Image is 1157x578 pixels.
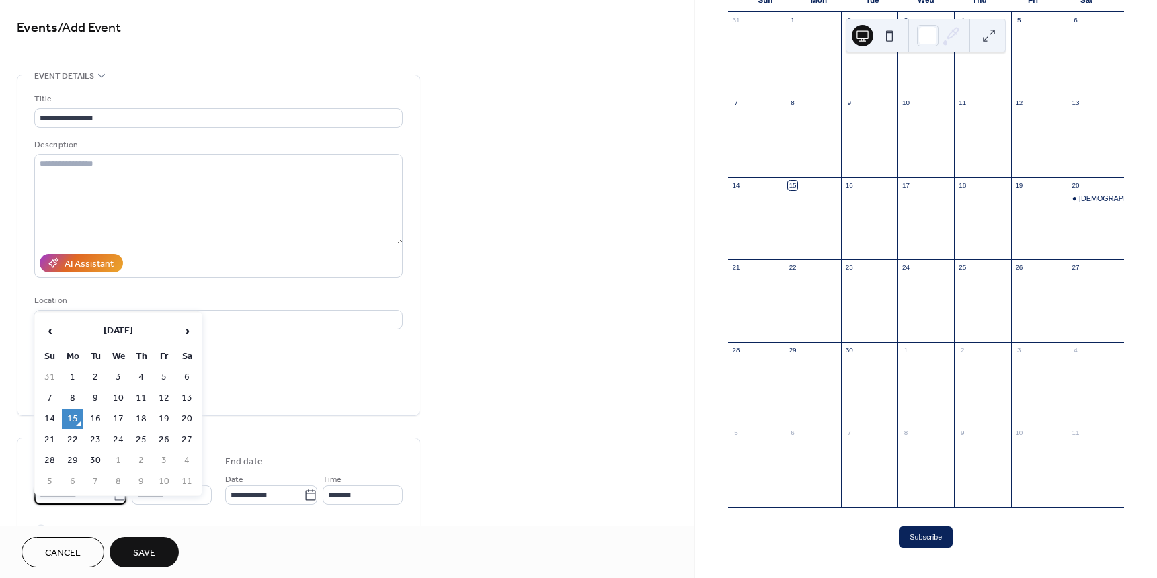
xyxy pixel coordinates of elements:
div: 6 [1071,16,1080,26]
span: Save [133,546,155,561]
td: 1 [62,368,83,387]
button: Save [110,537,179,567]
td: 2 [130,451,152,470]
div: 12 [1014,98,1024,108]
div: 2 [844,16,854,26]
div: End date [225,455,263,469]
div: 22 [788,263,797,273]
div: 2 [958,345,967,355]
td: 4 [176,451,198,470]
th: Fr [153,347,175,366]
div: 15 [788,181,797,190]
div: AI Assistant [65,257,114,272]
td: 21 [39,430,61,450]
td: 14 [39,409,61,429]
div: Location [34,294,400,308]
td: 25 [130,430,152,450]
div: 28 [731,345,741,355]
div: 13 [1071,98,1080,108]
td: 18 [130,409,152,429]
td: 26 [153,430,175,450]
th: Su [39,347,61,366]
div: 1 [788,16,797,26]
div: 23 [844,263,854,273]
div: Title [34,92,400,106]
span: Event details [34,69,94,83]
div: 4 [1071,345,1080,355]
button: Subscribe [899,526,953,548]
div: 11 [958,98,967,108]
div: 24 [902,263,911,273]
td: 5 [39,472,61,491]
span: Date [225,472,243,487]
div: 6 [788,428,797,438]
div: 11 [1071,428,1080,438]
div: 18 [958,181,967,190]
td: 9 [85,388,106,408]
div: 27 [1071,263,1080,273]
div: 1 [902,345,911,355]
span: Time [323,472,342,487]
td: 27 [176,430,198,450]
div: 5 [731,428,741,438]
div: 17 [902,181,911,190]
div: 14 [731,181,741,190]
th: Mo [62,347,83,366]
div: Bible Study [1068,194,1124,204]
td: 10 [153,472,175,491]
td: 7 [39,388,61,408]
td: 24 [108,430,129,450]
td: 1 [108,451,129,470]
div: 8 [902,428,911,438]
td: 4 [130,368,152,387]
th: We [108,347,129,366]
td: 9 [130,472,152,491]
span: › [177,317,197,344]
div: Description [34,138,400,152]
div: 5 [1014,16,1024,26]
td: 8 [108,472,129,491]
div: 7 [844,428,854,438]
div: 19 [1014,181,1024,190]
div: 25 [958,263,967,273]
div: 3 [902,16,911,26]
td: 23 [85,430,106,450]
a: Events [17,15,58,41]
div: 31 [731,16,741,26]
td: 8 [62,388,83,408]
td: 11 [176,472,198,491]
div: 16 [844,181,854,190]
div: 21 [731,263,741,273]
div: 7 [731,98,741,108]
th: Tu [85,347,106,366]
td: 15 [62,409,83,429]
td: 16 [85,409,106,429]
span: All day [50,522,74,536]
td: 29 [62,451,83,470]
span: Cancel [45,546,81,561]
div: 30 [844,345,854,355]
div: 10 [1014,428,1024,438]
td: 19 [153,409,175,429]
th: Th [130,347,152,366]
div: 26 [1014,263,1024,273]
div: 20 [1071,181,1080,190]
div: 10 [902,98,911,108]
div: 8 [788,98,797,108]
span: ‹ [40,317,60,344]
td: 12 [153,388,175,408]
td: 20 [176,409,198,429]
td: 31 [39,368,61,387]
td: 11 [130,388,152,408]
div: 9 [958,428,967,438]
td: 3 [108,368,129,387]
button: AI Assistant [40,254,123,272]
td: 17 [108,409,129,429]
th: Sa [176,347,198,366]
td: 30 [85,451,106,470]
div: 29 [788,345,797,355]
button: Cancel [22,537,104,567]
td: 7 [85,472,106,491]
td: 5 [153,368,175,387]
